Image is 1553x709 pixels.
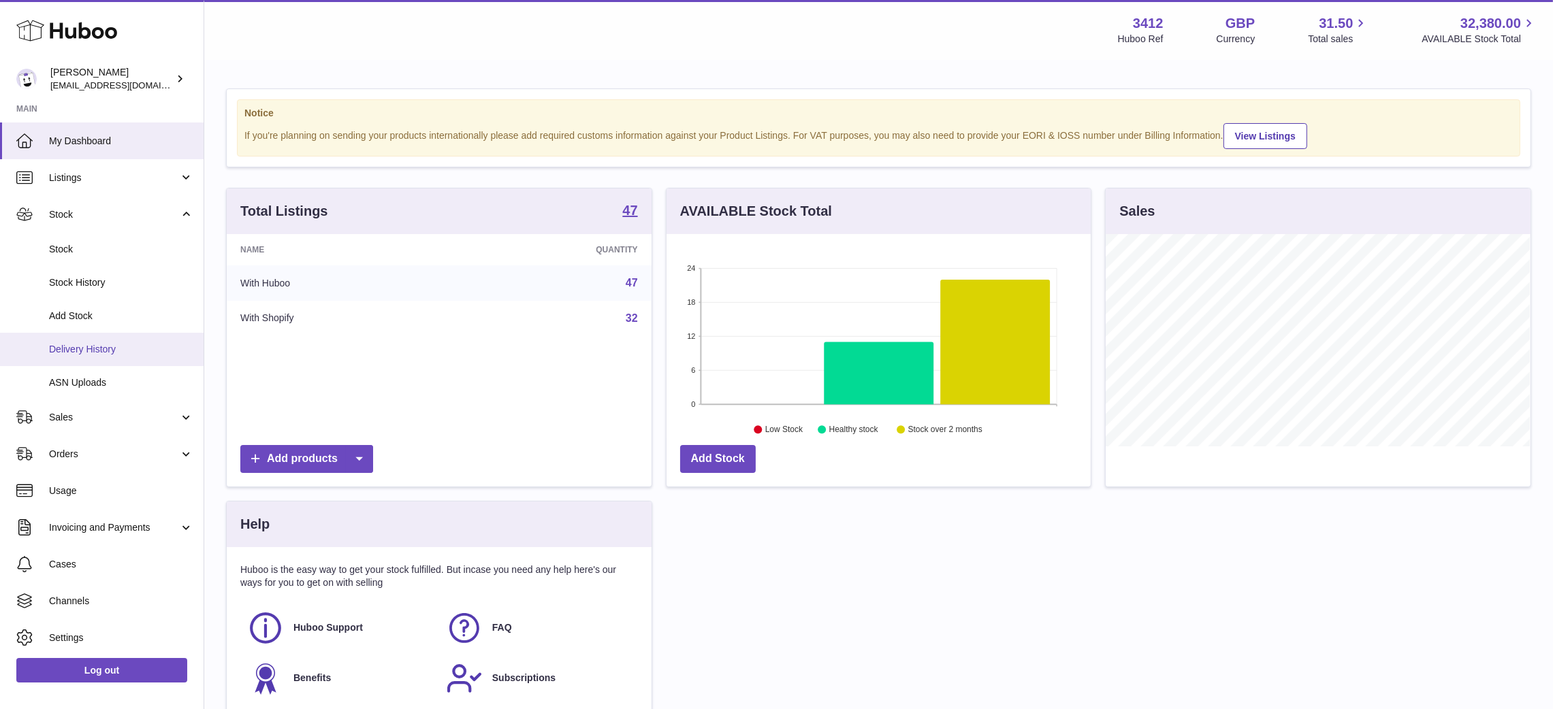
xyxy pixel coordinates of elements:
th: Quantity [455,234,651,265]
img: internalAdmin-3412@internal.huboo.com [16,69,37,89]
div: If you're planning on sending your products internationally please add required customs informati... [244,121,1513,149]
span: AVAILABLE Stock Total [1422,33,1537,46]
a: 47 [622,203,637,220]
a: 31.50 Total sales [1308,14,1368,46]
text: 6 [691,366,695,374]
h3: AVAILABLE Stock Total [680,202,832,220]
span: [EMAIL_ADDRESS][DOMAIN_NAME] [50,80,200,90]
div: [PERSON_NAME] [50,66,173,92]
h3: Total Listings [240,202,328,220]
span: Stock [49,208,179,221]
span: 32,380.00 [1460,14,1521,33]
span: Benefits [293,672,331,685]
span: Total sales [1308,33,1368,46]
text: Stock over 2 months [908,425,982,435]
a: Huboo Support [247,610,432,646]
span: Stock [49,243,193,256]
a: 47 [626,277,638,288]
span: Huboo Support [293,621,363,634]
span: Delivery History [49,343,193,356]
span: ASN Uploads [49,376,193,389]
text: 0 [691,400,695,408]
h3: Help [240,515,270,533]
span: Subscriptions [492,672,556,685]
span: Settings [49,631,193,644]
span: Add Stock [49,310,193,323]
strong: 3412 [1133,14,1164,33]
a: Add products [240,445,373,473]
span: Usage [49,484,193,497]
text: Low Stock [765,425,803,435]
strong: 47 [622,203,637,217]
a: Add Stock [680,445,756,473]
strong: GBP [1226,14,1255,33]
span: Channels [49,595,193,608]
a: Subscriptions [446,660,631,697]
th: Name [227,234,455,265]
text: 18 [687,298,695,306]
text: Healthy stock [829,425,879,435]
a: Log out [16,658,187,682]
p: Huboo is the easy way to get your stock fulfilled. But incase you need any help here's our ways f... [240,563,638,589]
text: 24 [687,264,695,272]
text: 12 [687,332,695,340]
td: With Huboo [227,265,455,301]
a: 32 [626,312,638,324]
span: Cases [49,558,193,571]
div: Huboo Ref [1118,33,1164,46]
span: Invoicing and Payments [49,521,179,534]
span: Orders [49,448,179,461]
span: FAQ [492,621,512,634]
h3: Sales [1119,202,1155,220]
td: With Shopify [227,301,455,336]
a: View Listings [1223,123,1307,149]
a: FAQ [446,610,631,646]
span: Listings [49,171,179,184]
span: Sales [49,411,179,424]
span: Stock History [49,276,193,289]
a: 32,380.00 AVAILABLE Stock Total [1422,14,1537,46]
div: Currency [1217,33,1255,46]
strong: Notice [244,107,1513,120]
a: Benefits [247,660,432,697]
span: 31.50 [1319,14,1353,33]
span: My Dashboard [49,135,193,148]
